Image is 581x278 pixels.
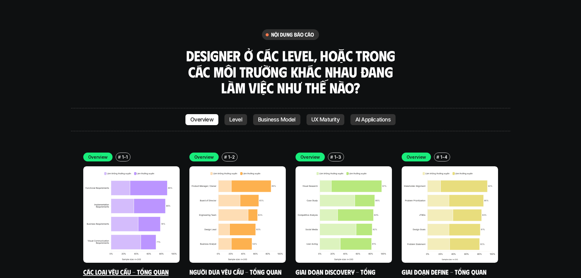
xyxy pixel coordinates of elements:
[83,268,169,276] a: Các loại yêu cầu - Tổng quan
[228,154,235,160] p: 1-2
[253,114,300,125] a: Business Model
[88,154,108,160] p: Overview
[311,117,339,123] p: UX Maturity
[189,268,282,276] a: Người đưa yêu cầu - Tổng quan
[402,268,486,276] a: Giai đoạn Define - Tổng quan
[185,114,218,125] a: Overview
[122,154,127,160] p: 1-1
[300,154,320,160] p: Overview
[436,155,439,159] h6: #
[190,117,213,123] p: Overview
[355,117,391,123] p: AI Applications
[334,154,341,160] p: 1-3
[330,155,333,159] h6: #
[350,114,396,125] a: AI Applications
[440,154,447,160] p: 1-4
[407,154,426,160] p: Overview
[229,117,242,123] p: Level
[224,114,247,125] a: Level
[184,48,397,96] h3: Designer ở các level, hoặc trong các môi trường khác nhau đang làm việc như thế nào?
[271,31,314,38] h6: nội dung báo cáo
[194,154,214,160] p: Overview
[118,155,121,159] h6: #
[307,114,344,125] a: UX Maturity
[224,155,227,159] h6: #
[258,117,296,123] p: Business Model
